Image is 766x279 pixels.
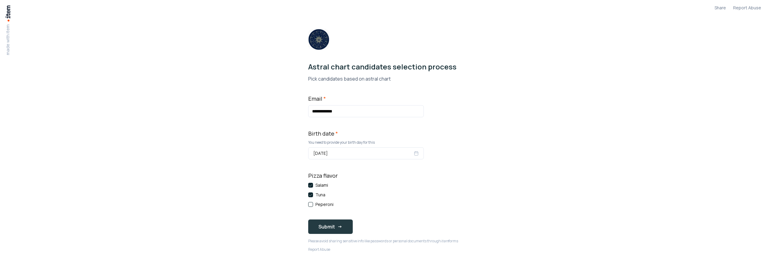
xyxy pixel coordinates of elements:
[733,5,761,11] a: Report Abuse
[308,62,458,72] h1: Astral chart candidates selection process
[5,24,11,55] p: made with item
[308,239,458,244] p: Please avoid sharing sensitive info like passwords or personal documents through forms
[315,201,333,207] label: Peperoni
[308,95,326,102] label: Email
[308,140,424,145] p: You need to provide your birth day for this
[5,5,11,55] a: made with item
[715,5,726,11] button: Share
[315,182,328,188] label: Salami
[5,5,11,22] img: Item Brain Logo
[308,219,353,234] button: Submit
[441,238,448,244] span: item
[308,247,330,252] a: Report Abuse
[308,172,338,179] label: Pizza flavor
[308,75,458,82] p: Pick candidates based on astral chart
[308,147,424,159] button: [DATE]
[315,192,325,198] label: Tuna
[308,29,329,50] img: Form Logo
[308,130,338,137] label: Birth date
